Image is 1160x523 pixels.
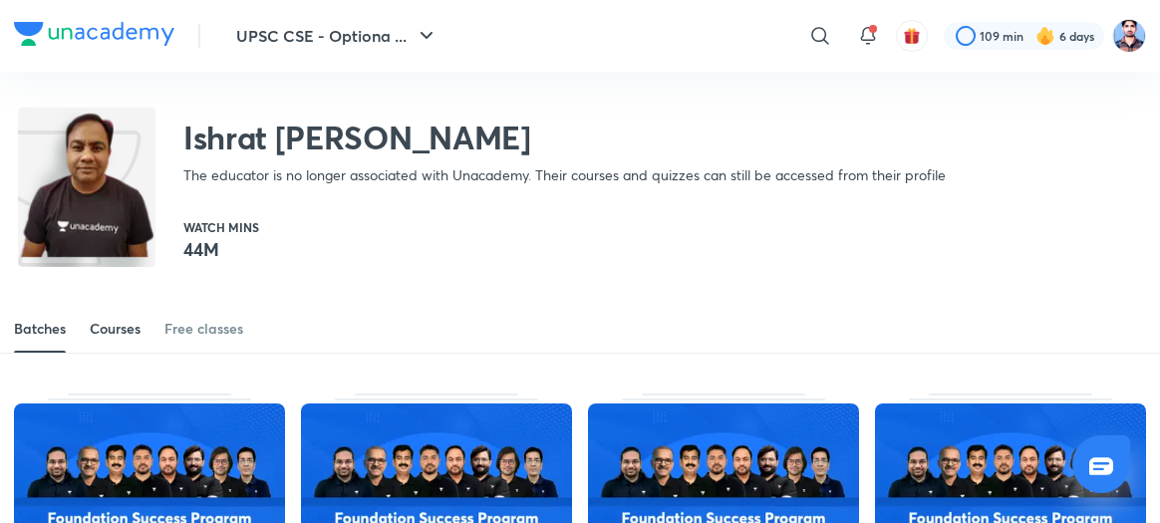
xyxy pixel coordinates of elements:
img: Company Logo [14,22,174,46]
p: Watch mins [183,221,259,233]
img: streak [1035,26,1055,46]
a: Free classes [164,305,243,353]
a: Batches [14,305,66,353]
h2: Ishrat [PERSON_NAME] [183,118,946,157]
a: Courses [90,305,141,353]
button: avatar [896,20,928,52]
img: avatar [903,27,921,45]
div: Free classes [164,319,243,339]
a: Company Logo [14,22,174,51]
div: Batches [14,319,66,339]
div: Courses [90,319,141,339]
button: UPSC CSE - Optiona ... [224,16,450,56]
p: 44M [183,237,259,261]
img: Irfan Qurashi [1112,19,1146,53]
p: The educator is no longer associated with Unacademy. Their courses and quizzes can still be acces... [183,165,946,185]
